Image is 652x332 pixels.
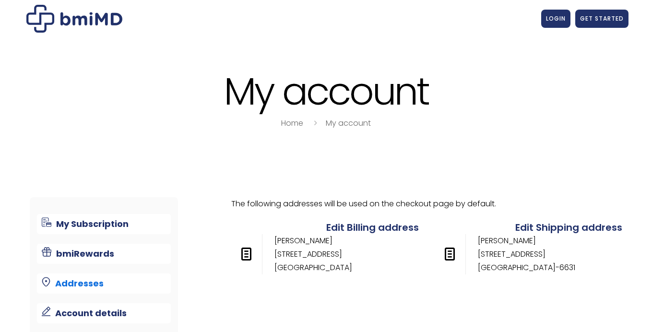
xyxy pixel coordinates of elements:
a: My account [326,118,371,129]
a: Home [281,118,303,129]
address: [PERSON_NAME] [STREET_ADDRESS] [GEOGRAPHIC_DATA] [231,234,352,274]
p: The following addresses will be used on the checkout page by default. [231,197,622,211]
span: LOGIN [546,14,566,23]
a: Account details [37,303,171,323]
a: Edit Shipping address [515,221,622,234]
a: LOGIN [541,10,570,28]
a: GET STARTED [575,10,628,28]
a: Addresses [37,273,171,294]
i: breadcrumbs separator [310,118,320,129]
a: My Subscription [37,214,171,234]
h1: My account [24,71,628,112]
img: My account [26,5,122,33]
a: Edit Billing address [326,221,419,234]
address: [PERSON_NAME] [STREET_ADDRESS] [GEOGRAPHIC_DATA]-6631 [435,234,575,274]
span: GET STARTED [580,14,624,23]
a: bmiRewards [37,244,171,264]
